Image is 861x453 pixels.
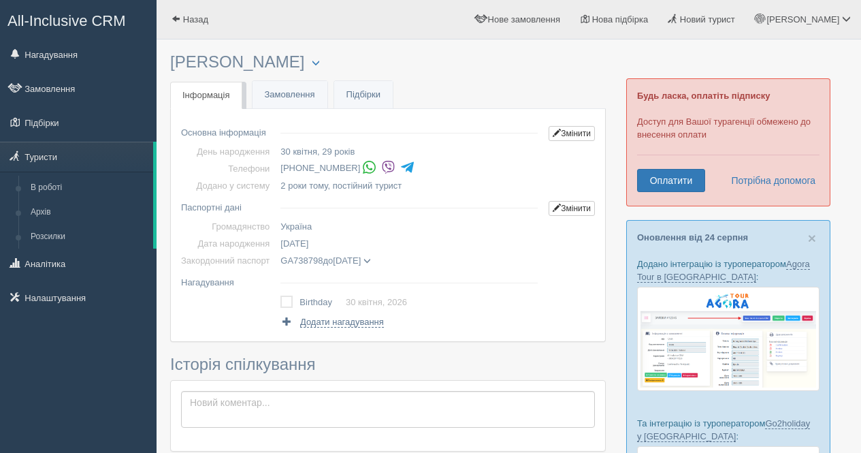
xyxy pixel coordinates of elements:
[808,230,816,246] span: ×
[722,169,816,192] a: Потрібна допомога
[25,225,153,249] a: Розсилки
[275,143,543,160] td: 30 квітня, 29 років
[280,159,543,178] li: [PHONE_NUMBER]
[181,160,275,177] td: Телефони
[400,160,415,174] img: telegram-colored-4375108.svg
[549,126,595,141] a: Змінити
[25,200,153,225] a: Архів
[253,81,327,109] a: Замовлення
[1,1,156,38] a: All-Inclusive CRM
[280,181,327,191] span: 2 роки тому
[637,287,819,391] img: agora-tour-%D0%B7%D0%B0%D1%8F%D0%B2%D0%BA%D0%B8-%D1%81%D1%80%D0%BC-%D0%B4%D0%BB%D1%8F-%D1%82%D1%8...
[170,53,606,72] h3: [PERSON_NAME]
[299,293,346,312] td: Birthday
[637,259,810,283] a: Agora Tour в [GEOGRAPHIC_DATA]
[766,14,839,25] span: [PERSON_NAME]
[181,119,275,143] td: Основна інформація
[181,252,275,269] td: Закордонний паспорт
[488,14,560,25] span: Нове замовлення
[181,177,275,194] td: Додано у систему
[181,218,275,235] td: Громадянство
[280,315,383,328] a: Додати нагадування
[181,143,275,160] td: День народження
[181,235,275,252] td: Дата народження
[183,14,208,25] span: Назад
[181,269,275,291] td: Нагадування
[637,91,770,101] b: Будь ласка, оплатіть підписку
[680,14,735,25] span: Новий турист
[280,255,323,266] span: GA738798
[381,160,395,174] img: viber-colored.svg
[346,297,407,307] a: 30 квітня, 2026
[182,90,230,100] span: Інформація
[362,160,376,174] img: whatsapp-colored.svg
[637,417,819,443] p: Та інтеграцію із туроператором :
[637,169,705,192] a: Оплатити
[25,176,153,200] a: В роботі
[280,255,371,266] span: до
[333,255,361,266] span: [DATE]
[181,194,275,218] td: Паспортні дані
[275,177,543,194] td: , постійний турист
[549,201,595,216] a: Змінити
[275,218,543,235] td: Україна
[808,231,816,245] button: Close
[170,82,242,110] a: Інформація
[334,81,393,109] a: Підбірки
[637,257,819,283] p: Додано інтеграцію із туроператором :
[637,232,748,243] a: Оновлення від 24 серпня
[7,12,126,29] span: All-Inclusive CRM
[300,317,384,328] span: Додати нагадування
[592,14,649,25] span: Нова підбірка
[280,238,308,249] span: [DATE]
[170,356,606,373] h3: Історія спілкування
[626,78,830,206] div: Доступ для Вашої турагенції обмежено до внесення оплати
